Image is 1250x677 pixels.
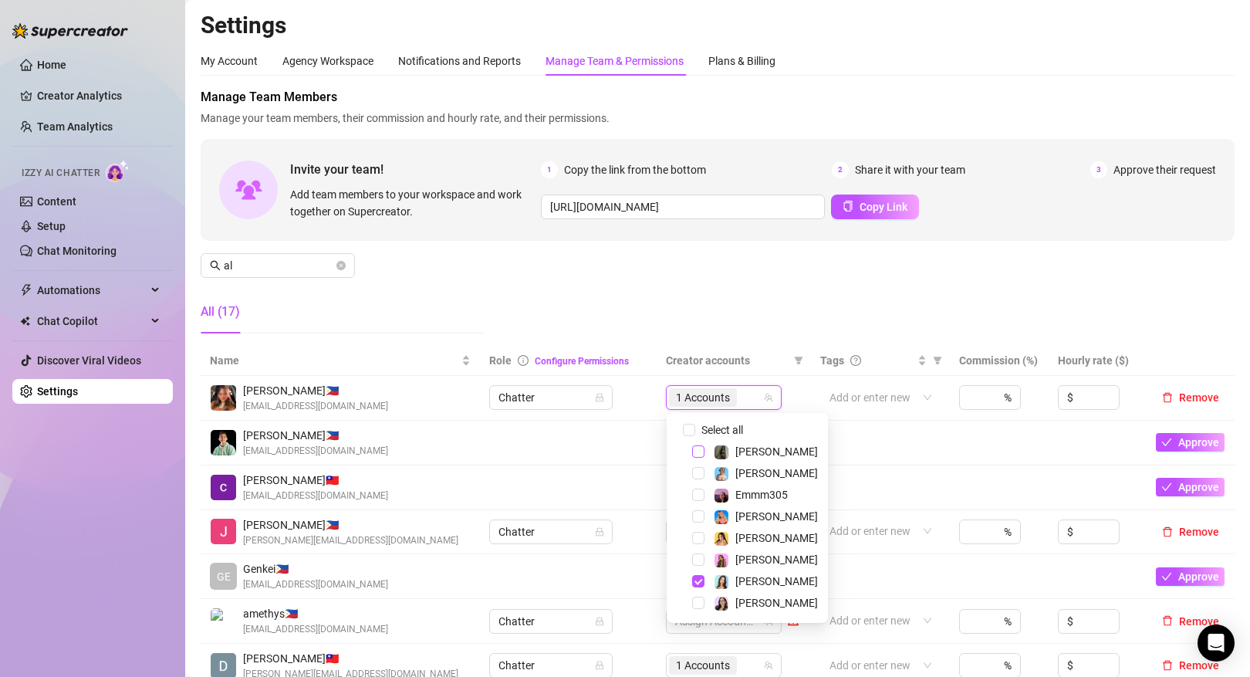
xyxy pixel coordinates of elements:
[243,427,388,444] span: [PERSON_NAME] 🇵🇭
[735,532,818,544] span: [PERSON_NAME]
[735,489,788,501] span: Emmm305
[498,610,603,633] span: Chatter
[37,59,66,71] a: Home
[243,444,388,459] span: [EMAIL_ADDRESS][DOMAIN_NAME]
[1162,392,1173,403] span: delete
[37,278,147,303] span: Automations
[243,472,388,489] span: [PERSON_NAME] 🇹🇼
[595,527,604,537] span: lock
[1178,570,1219,583] span: Approve
[1090,161,1107,178] span: 3
[692,532,704,544] span: Select tree node
[930,349,945,372] span: filter
[692,467,704,479] span: Select tree node
[1162,615,1173,626] span: delete
[1178,436,1219,449] span: Approve
[243,489,388,503] span: [EMAIL_ADDRESS][DOMAIN_NAME]
[290,160,541,179] span: Invite your team!
[1162,526,1173,537] span: delete
[211,475,236,500] img: christopher pitalbo
[595,617,604,626] span: lock
[243,650,458,667] span: [PERSON_NAME] 🇹🇼
[20,284,32,296] span: thunderbolt
[715,575,728,589] img: Amelia
[1178,481,1219,493] span: Approve
[1113,161,1216,178] span: Approve their request
[211,519,236,544] img: Joyce Valerio
[860,201,907,213] span: Copy Link
[1198,625,1235,662] div: Open Intercom Messenger
[201,303,240,321] div: All (17)
[676,657,730,674] span: 1 Accounts
[290,186,535,220] span: Add team members to your workspace and work together on Supercreator.
[1161,571,1172,582] span: check
[1179,659,1219,672] span: Remove
[1156,523,1225,541] button: Remove
[692,553,704,566] span: Select tree node
[715,597,728,611] img: Sami
[715,489,728,503] img: Emmm305
[832,161,849,178] span: 2
[210,352,458,369] span: Name
[1156,612,1225,631] button: Remove
[498,520,603,543] span: Chatter
[37,309,147,333] span: Chat Copilot
[950,346,1048,376] th: Commission (%)
[692,510,704,523] span: Select tree node
[243,577,388,592] span: [EMAIL_ADDRESS][DOMAIN_NAME]
[676,389,730,406] span: 1 Accounts
[12,23,128,39] img: logo-BBDzfeDw.svg
[243,516,458,533] span: [PERSON_NAME] 🇵🇭
[820,352,844,369] span: Tags
[498,654,603,677] span: Chatter
[669,388,737,407] span: 1 Accounts
[735,597,818,609] span: [PERSON_NAME]
[37,245,117,257] a: Chat Monitoring
[735,467,818,479] span: [PERSON_NAME]
[666,352,788,369] span: Creator accounts
[37,195,76,208] a: Content
[20,316,30,327] img: Chat Copilot
[764,393,773,402] span: team
[715,445,728,459] img: Brandy
[211,608,236,634] img: amethys
[791,349,806,372] span: filter
[1162,660,1173,671] span: delete
[692,575,704,587] span: Select tree node
[715,553,728,567] img: Ari
[37,385,78,398] a: Settings
[201,88,1235,107] span: Manage Team Members
[850,355,861,366] span: question-circle
[1179,391,1219,404] span: Remove
[708,52,775,69] div: Plans & Billing
[564,161,706,178] span: Copy the link from the bottom
[933,356,942,365] span: filter
[518,355,529,366] span: info-circle
[37,83,160,108] a: Creator Analytics
[211,385,236,411] img: Aliyah Espiritu
[735,510,818,523] span: [PERSON_NAME]
[243,605,388,622] span: amethys 🇵🇭
[1156,567,1225,586] button: Approve
[282,52,373,69] div: Agency Workspace
[735,575,818,587] span: [PERSON_NAME]
[843,201,853,212] span: copy
[735,553,818,566] span: [PERSON_NAME]
[217,568,231,585] span: GE
[1161,482,1172,493] span: check
[210,260,221,271] span: search
[106,160,130,182] img: AI Chatter
[1156,388,1225,407] button: Remove
[243,382,388,399] span: [PERSON_NAME] 🇵🇭
[498,386,603,409] span: Chatter
[336,261,346,270] button: close-circle
[541,161,558,178] span: 1
[535,356,629,367] a: Configure Permissions
[1179,526,1219,538] span: Remove
[243,399,388,414] span: [EMAIL_ADDRESS][DOMAIN_NAME]
[211,430,236,455] img: Jemuel Almarez
[735,445,818,458] span: [PERSON_NAME]
[794,356,803,365] span: filter
[692,597,704,609] span: Select tree node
